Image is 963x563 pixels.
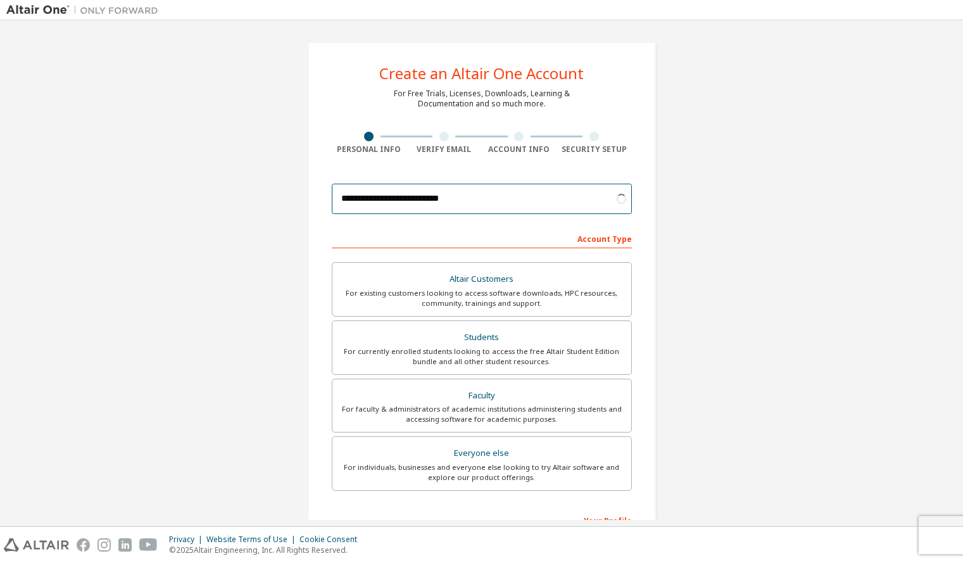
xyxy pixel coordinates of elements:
[340,346,624,367] div: For currently enrolled students looking to access the free Altair Student Edition bundle and all ...
[139,538,158,552] img: youtube.svg
[77,538,90,552] img: facebook.svg
[118,538,132,552] img: linkedin.svg
[340,445,624,462] div: Everyone else
[340,270,624,288] div: Altair Customers
[98,538,111,552] img: instagram.svg
[169,545,365,555] p: © 2025 Altair Engineering, Inc. All Rights Reserved.
[340,288,624,308] div: For existing customers looking to access software downloads, HPC resources, community, trainings ...
[169,535,206,545] div: Privacy
[340,462,624,483] div: For individuals, businesses and everyone else looking to try Altair software and explore our prod...
[6,4,165,16] img: Altair One
[332,510,632,530] div: Your Profile
[206,535,299,545] div: Website Terms of Use
[394,89,570,109] div: For Free Trials, Licenses, Downloads, Learning & Documentation and so much more.
[340,387,624,405] div: Faculty
[379,66,584,81] div: Create an Altair One Account
[340,404,624,424] div: For faculty & administrators of academic institutions administering students and accessing softwa...
[340,329,624,346] div: Students
[332,228,632,248] div: Account Type
[557,144,632,155] div: Security Setup
[332,144,407,155] div: Personal Info
[406,144,482,155] div: Verify Email
[482,144,557,155] div: Account Info
[299,535,365,545] div: Cookie Consent
[4,538,69,552] img: altair_logo.svg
